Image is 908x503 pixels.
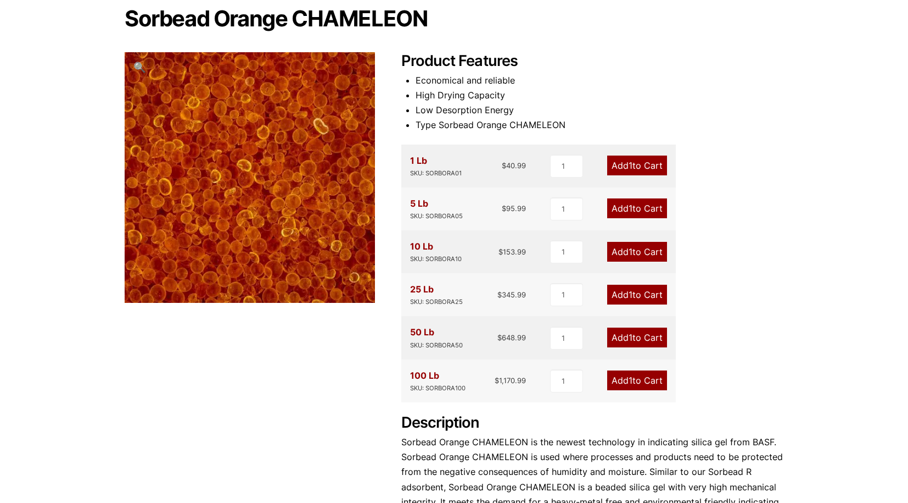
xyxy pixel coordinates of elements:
li: Low Desorption Energy [416,103,783,118]
bdi: 95.99 [502,204,526,213]
a: Add1to Cart [607,242,667,262]
h2: Product Features [401,52,783,70]
bdi: 1,170.99 [495,376,526,385]
div: SKU: SORBORA10 [410,254,462,264]
h2: Description [401,414,783,432]
a: View full-screen image gallery [125,52,155,82]
div: 1 Lb [410,153,462,179]
div: 5 Lb [410,196,463,222]
div: 100 Lb [410,368,466,394]
div: SKU: SORBORA100 [410,383,466,394]
li: High Drying Capacity [416,88,783,103]
span: $ [502,161,506,170]
a: Add1to Cart [607,285,667,305]
div: 25 Lb [410,282,463,307]
span: 1 [629,289,632,300]
bdi: 345.99 [497,290,526,299]
div: 10 Lb [410,239,462,264]
span: 1 [629,203,632,214]
span: $ [497,290,502,299]
span: $ [495,376,499,385]
span: $ [497,333,502,342]
h1: Sorbead Orange CHAMELEON [125,7,783,30]
div: 50 Lb [410,325,463,350]
bdi: 153.99 [498,247,526,256]
div: SKU: SORBORA50 [410,340,463,351]
div: SKU: SORBORA05 [410,211,463,222]
span: $ [498,247,503,256]
a: Add1to Cart [607,371,667,390]
a: Add1to Cart [607,156,667,175]
bdi: 40.99 [502,161,526,170]
div: SKU: SORBORA01 [410,168,462,179]
span: 1 [629,246,632,257]
a: Add1to Cart [607,328,667,347]
div: SKU: SORBORA25 [410,297,463,307]
li: Type Sorbead Orange CHAMELEON [416,118,783,132]
span: $ [502,204,506,213]
li: Economical and reliable [416,73,783,88]
span: 1 [629,332,632,343]
a: Add1to Cart [607,198,667,218]
span: 1 [629,160,632,171]
span: 🔍 [133,61,146,73]
bdi: 648.99 [497,333,526,342]
span: 1 [629,375,632,386]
